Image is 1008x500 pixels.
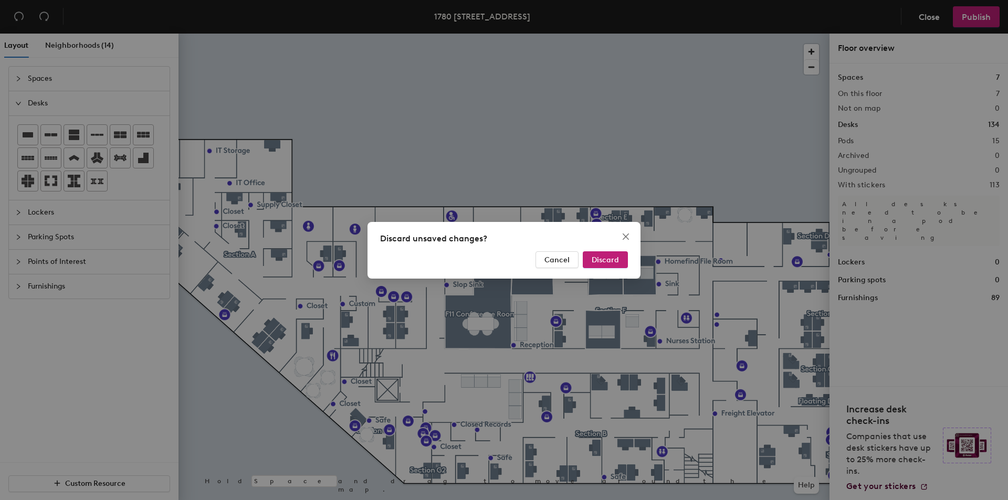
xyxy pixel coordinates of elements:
button: Cancel [535,251,579,268]
button: Discard [583,251,628,268]
div: Discard unsaved changes? [380,232,628,245]
span: Cancel [544,255,570,264]
button: Close [617,228,634,245]
span: close [622,232,630,241]
span: Discard [592,255,619,264]
span: Close [617,232,634,241]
